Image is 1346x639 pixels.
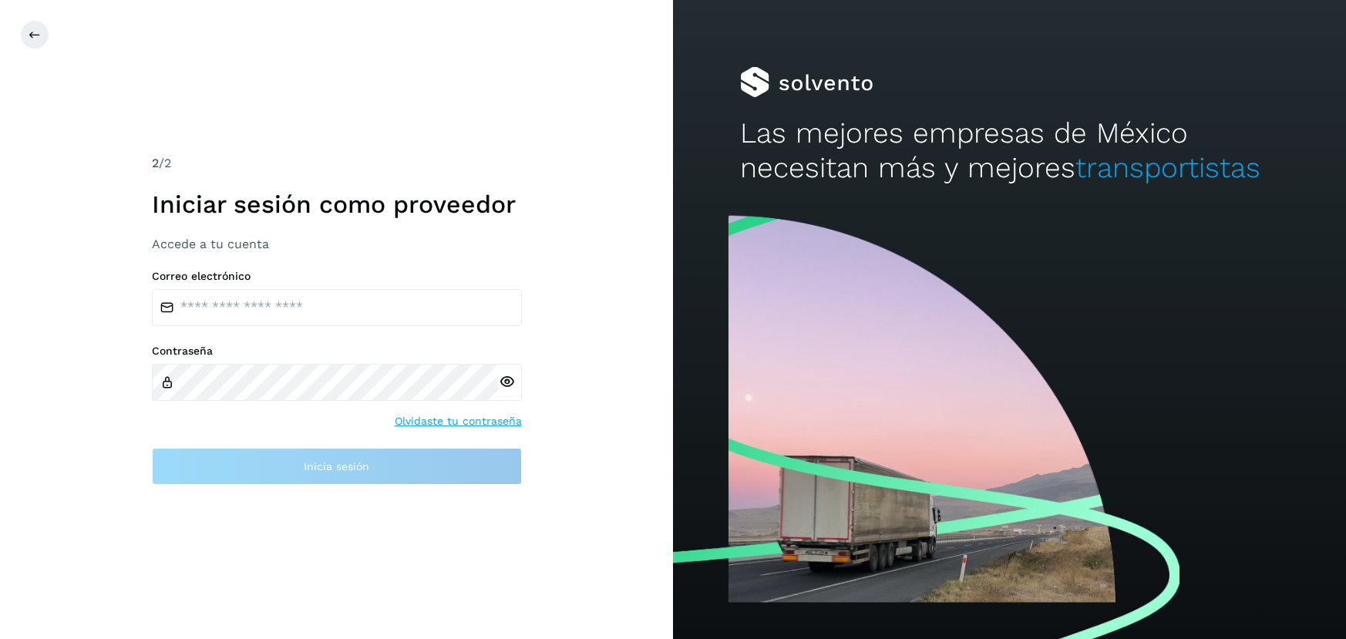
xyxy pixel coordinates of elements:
[152,190,522,219] h1: Iniciar sesión como proveedor
[152,154,522,173] div: /2
[152,156,159,170] span: 2
[395,413,522,429] a: Olvidaste tu contraseña
[304,461,369,472] span: Inicia sesión
[740,116,1278,185] h2: Las mejores empresas de México necesitan más y mejores
[152,270,522,283] label: Correo electrónico
[152,345,522,358] label: Contraseña
[152,237,522,251] h3: Accede a tu cuenta
[152,448,522,485] button: Inicia sesión
[1075,151,1260,184] span: transportistas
